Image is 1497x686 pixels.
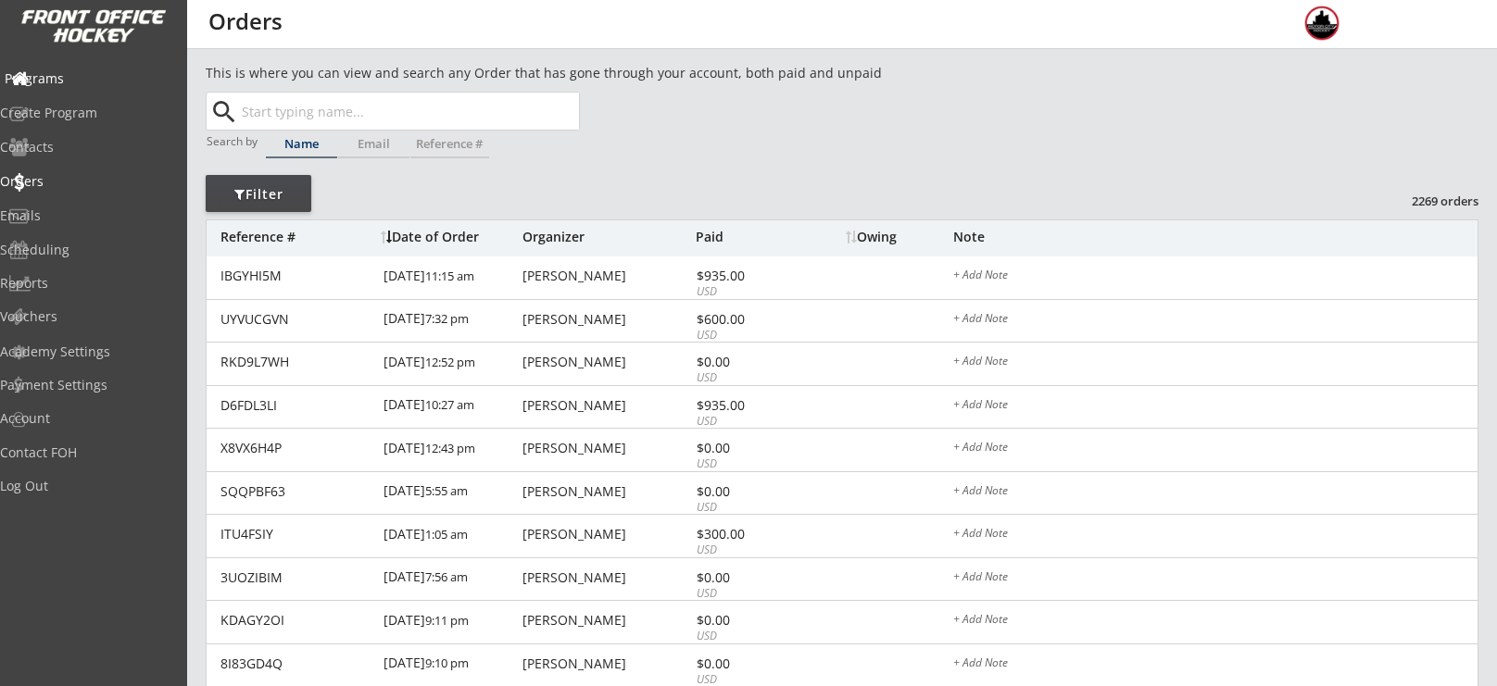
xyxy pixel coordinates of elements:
div: [DATE] [384,601,518,642]
div: USD [697,543,796,558]
div: 8I83GD4Q [220,657,372,670]
div: IBGYHI5M [220,269,372,282]
div: 3UOZIBIM [220,571,372,584]
div: [DATE] [384,256,518,298]
div: Search by [207,135,259,147]
input: Start typing name... [238,93,579,130]
div: [DATE] [384,644,518,686]
div: + Add Note [953,485,1478,500]
div: + Add Note [953,399,1478,414]
div: $0.00 [697,355,796,368]
div: + Add Note [953,657,1478,672]
div: + Add Note [953,571,1478,586]
button: search [208,97,239,127]
div: Filter [206,185,311,204]
font: 9:10 pm [425,655,469,671]
div: [PERSON_NAME] [522,355,691,368]
div: + Add Note [953,269,1478,284]
div: $300.00 [697,528,796,541]
div: [PERSON_NAME] [522,442,691,455]
div: USD [697,500,796,516]
div: $0.00 [697,571,796,584]
div: [PERSON_NAME] [522,313,691,326]
font: 7:56 am [425,568,468,585]
div: USD [697,629,796,644]
font: 12:52 pm [425,354,475,370]
div: [DATE] [384,343,518,384]
div: Reference # [220,231,371,243]
font: 7:32 pm [425,310,469,327]
div: D6FDL3LI [220,399,372,412]
div: [DATE] [384,300,518,342]
div: + Add Note [953,442,1478,456]
div: This is where you can view and search any Order that has gone through your account, both paid and... [206,64,988,82]
div: USD [697,456,796,472]
div: [DATE] [384,472,518,514]
div: [DATE] [384,386,518,428]
div: [PERSON_NAME] [522,269,691,282]
div: ITU4FSIY [220,528,372,541]
font: 1:05 am [425,526,468,543]
div: 2269 orders [1382,193,1478,209]
div: Name [266,138,337,150]
div: $935.00 [697,269,796,282]
div: [PERSON_NAME] [522,657,691,670]
div: Reference # [410,138,489,150]
div: [PERSON_NAME] [522,571,691,584]
div: $600.00 [697,313,796,326]
font: 12:43 pm [425,440,475,456]
div: Email [338,138,409,150]
div: + Add Note [953,614,1478,629]
font: 9:11 pm [425,612,469,629]
div: UYVUCGVN [220,313,372,326]
div: $0.00 [697,442,796,455]
div: [PERSON_NAME] [522,399,691,412]
div: USD [697,328,796,343]
div: [PERSON_NAME] [522,528,691,541]
div: Date of Order [381,231,518,243]
font: 11:15 am [425,268,474,284]
div: $0.00 [697,614,796,627]
div: $0.00 [697,657,796,670]
div: KDAGY2OI [220,614,372,627]
div: USD [697,370,796,386]
font: 5:55 am [425,482,468,499]
div: + Add Note [953,313,1478,328]
div: RKD9L7WH [220,355,372,368]
div: + Add Note [953,355,1478,370]
div: + Add Note [953,528,1478,543]
div: USD [697,284,796,300]
div: [DATE] [384,558,518,600]
div: USD [697,586,796,602]
div: Programs [5,72,171,85]
div: $0.00 [697,485,796,498]
div: Paid [696,231,796,243]
div: [DATE] [384,429,518,470]
div: $935.00 [697,399,796,412]
font: 10:27 am [425,396,474,413]
div: X8VX6H4P [220,442,372,455]
div: SQQPBF63 [220,485,372,498]
div: Owing [846,231,952,243]
div: [PERSON_NAME] [522,485,691,498]
div: Note [953,231,1478,243]
div: USD [697,414,796,430]
div: [DATE] [384,515,518,556]
div: [PERSON_NAME] [522,614,691,627]
div: Organizer [522,231,691,243]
